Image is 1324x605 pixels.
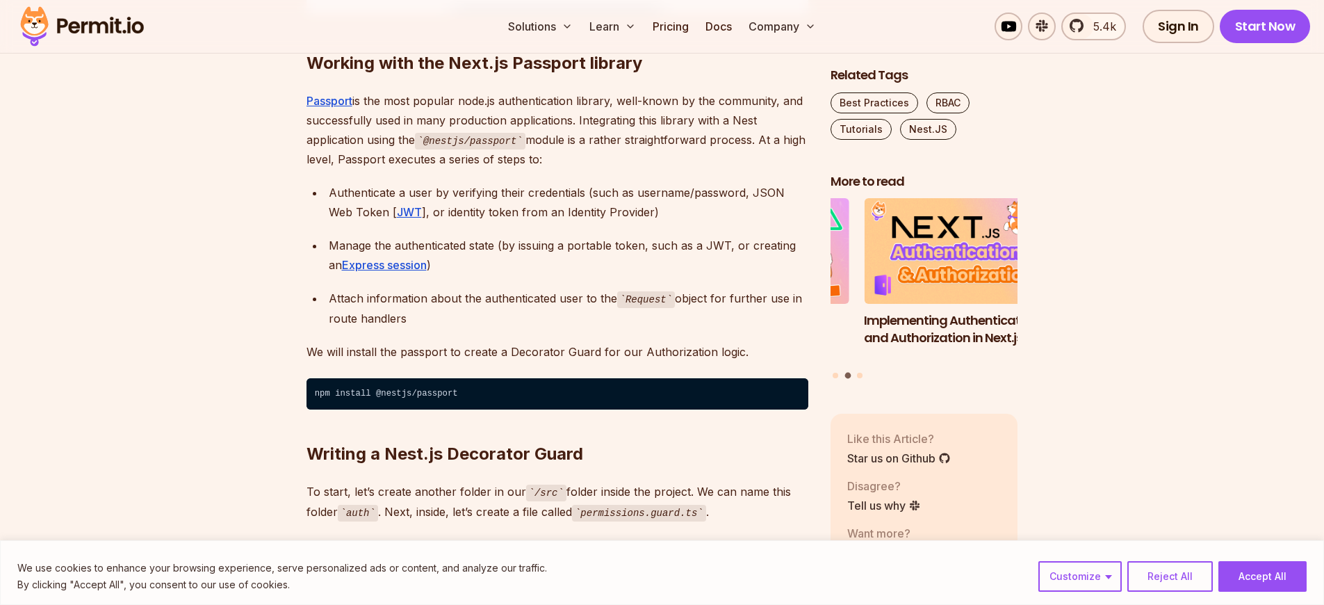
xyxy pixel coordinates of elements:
[307,387,808,465] h2: Writing a Nest.js Decorator Guard
[584,13,641,40] button: Learn
[926,92,970,113] a: RBAC
[833,373,838,378] button: Go to slide 1
[307,91,808,170] p: is the most popular node.js authentication library, well-known by the community, and successfully...
[526,485,566,501] code: /src
[864,199,1052,364] li: 2 of 3
[847,525,956,542] p: Want more?
[1038,561,1122,592] button: Customize
[900,119,956,140] a: Nest.JS
[1127,561,1213,592] button: Reject All
[662,199,849,364] li: 1 of 3
[307,482,808,522] p: To start, let’s create another folder in our folder inside the project. We can name this folder ....
[17,576,547,593] p: By clicking "Accept All", you consent to our use of cookies.
[662,312,849,347] h3: Implementing Multi-Tenant RBAC in Nuxt.js
[307,378,808,410] code: npm install @nestjs/passport
[831,92,918,113] a: Best Practices
[307,342,808,362] p: We will install the passport to create a Decorator Guard for our Authorization logic.
[1218,561,1307,592] button: Accept All
[342,258,427,272] a: Express session
[572,505,706,522] code: permissions.guard.ts
[847,450,951,467] a: Star us on Github
[17,560,547,576] p: We use cookies to enhance your browsing experience, serve personalized ads or content, and analyz...
[1061,13,1126,40] a: 5.4k
[847,478,921,494] p: Disagree?
[743,13,822,40] button: Company
[1085,18,1116,35] span: 5.4k
[700,13,737,40] a: Docs
[617,291,676,308] code: Request
[857,373,863,378] button: Go to slide 3
[307,94,352,108] a: Passport
[647,13,694,40] a: Pricing
[831,199,1018,381] div: Posts
[1220,10,1311,43] a: Start Now
[329,289,808,328] div: Attach information about the authenticated user to the object for further use in route handlers
[14,3,150,50] img: Permit logo
[338,505,378,522] code: auth
[329,236,808,275] div: Manage the authenticated state (by issuing a portable token, such as a JWT, or creating an )
[864,312,1052,347] h3: Implementing Authentication and Authorization in Next.js
[329,183,808,222] div: Authenticate a user by verifying their credentials (such as username/password, JSON Web Token [ ]...
[415,133,525,150] code: @nestjs/passport
[847,497,921,514] a: Tell us why
[844,373,851,379] button: Go to slide 2
[831,119,892,140] a: Tutorials
[847,430,951,447] p: Like this Article?
[502,13,578,40] button: Solutions
[864,199,1052,364] a: Implementing Authentication and Authorization in Next.jsImplementing Authentication and Authoriza...
[831,173,1018,191] h2: More to read
[397,205,422,219] a: JWT
[1143,10,1214,43] a: Sign In
[864,199,1052,305] img: Implementing Authentication and Authorization in Next.js
[831,67,1018,84] h2: Related Tags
